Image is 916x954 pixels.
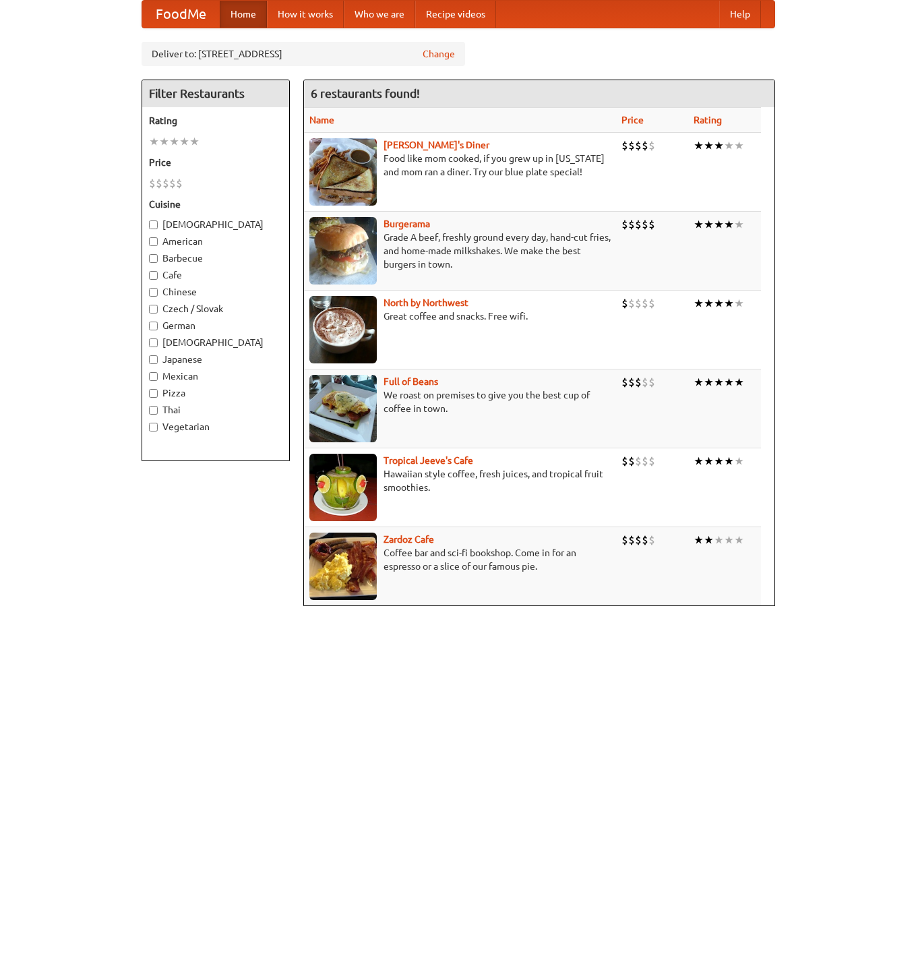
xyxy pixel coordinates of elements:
[621,138,628,153] li: $
[149,372,158,381] input: Mexican
[635,296,642,311] li: $
[724,375,734,390] li: ★
[344,1,415,28] a: Who we are
[704,296,714,311] li: ★
[635,138,642,153] li: $
[384,534,434,545] a: Zardoz Cafe
[724,296,734,311] li: ★
[384,218,430,229] a: Burgerama
[149,237,158,246] input: American
[149,254,158,263] input: Barbecue
[724,138,734,153] li: ★
[149,403,282,417] label: Thai
[309,138,377,206] img: sallys.jpg
[142,42,465,66] div: Deliver to: [STREET_ADDRESS]
[309,309,611,323] p: Great coffee and snacks. Free wifi.
[704,454,714,469] li: ★
[309,546,611,573] p: Coffee bar and sci-fi bookshop. Come in for an espresso or a slice of our famous pie.
[176,176,183,191] li: $
[694,454,704,469] li: ★
[169,176,176,191] li: $
[635,375,642,390] li: $
[694,296,704,311] li: ★
[694,533,704,547] li: ★
[714,138,724,153] li: ★
[189,134,200,149] li: ★
[149,386,282,400] label: Pizza
[149,220,158,229] input: [DEMOGRAPHIC_DATA]
[309,454,377,521] img: jeeves.jpg
[714,296,724,311] li: ★
[149,338,158,347] input: [DEMOGRAPHIC_DATA]
[628,533,635,547] li: $
[384,455,473,466] a: Tropical Jeeve's Cafe
[309,217,377,285] img: burgerama.jpg
[149,355,158,364] input: Japanese
[734,454,744,469] li: ★
[694,115,722,125] a: Rating
[149,322,158,330] input: German
[149,176,156,191] li: $
[149,336,282,349] label: [DEMOGRAPHIC_DATA]
[149,285,282,299] label: Chinese
[384,140,489,150] a: [PERSON_NAME]'s Diner
[704,533,714,547] li: ★
[156,176,162,191] li: $
[694,375,704,390] li: ★
[384,376,438,387] a: Full of Beans
[149,353,282,366] label: Japanese
[648,217,655,232] li: $
[149,114,282,127] h5: Rating
[621,533,628,547] li: $
[149,156,282,169] h5: Price
[628,375,635,390] li: $
[648,454,655,469] li: $
[694,217,704,232] li: ★
[719,1,761,28] a: Help
[648,296,655,311] li: $
[621,296,628,311] li: $
[621,115,644,125] a: Price
[628,138,635,153] li: $
[149,305,158,314] input: Czech / Slovak
[734,296,744,311] li: ★
[704,375,714,390] li: ★
[149,198,282,211] h5: Cuisine
[635,454,642,469] li: $
[162,176,169,191] li: $
[309,467,611,494] p: Hawaiian style coffee, fresh juices, and tropical fruit smoothies.
[648,533,655,547] li: $
[734,533,744,547] li: ★
[734,217,744,232] li: ★
[621,217,628,232] li: $
[724,454,734,469] li: ★
[628,296,635,311] li: $
[704,217,714,232] li: ★
[648,138,655,153] li: $
[734,375,744,390] li: ★
[311,87,420,100] ng-pluralize: 6 restaurants found!
[159,134,169,149] li: ★
[149,369,282,383] label: Mexican
[309,115,334,125] a: Name
[149,319,282,332] label: German
[309,152,611,179] p: Food like mom cooked, if you grew up in [US_STATE] and mom ran a diner. Try our blue plate special!
[149,218,282,231] label: [DEMOGRAPHIC_DATA]
[621,454,628,469] li: $
[714,217,724,232] li: ★
[635,217,642,232] li: $
[714,533,724,547] li: ★
[724,217,734,232] li: ★
[694,138,704,153] li: ★
[142,1,220,28] a: FoodMe
[149,302,282,316] label: Czech / Slovak
[384,297,468,308] a: North by Northwest
[220,1,267,28] a: Home
[704,138,714,153] li: ★
[309,533,377,600] img: zardoz.jpg
[149,134,159,149] li: ★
